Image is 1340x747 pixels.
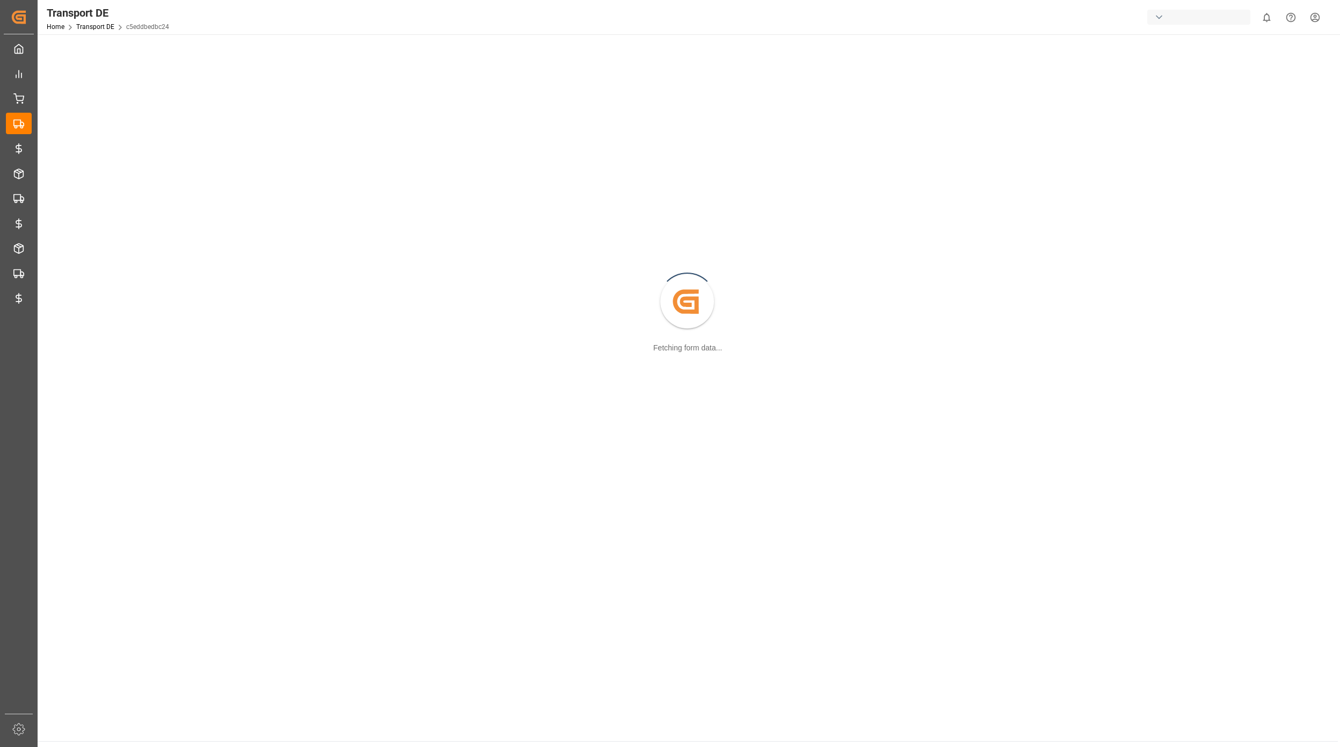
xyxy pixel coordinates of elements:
a: Home [47,23,64,31]
button: Help Center [1279,5,1303,30]
div: Fetching form data... [653,342,722,354]
div: Transport DE [47,5,169,21]
button: show 0 new notifications [1255,5,1279,30]
a: Transport DE [76,23,114,31]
